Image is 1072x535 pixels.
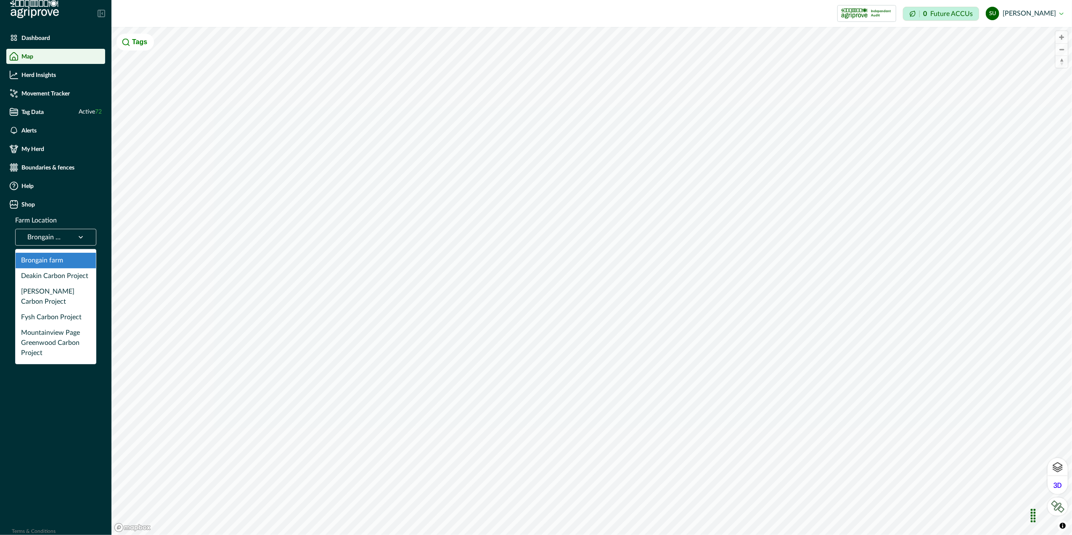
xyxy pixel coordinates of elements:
[114,523,151,532] a: Mapbox logo
[6,178,105,193] a: Help
[116,34,154,50] button: Tags
[930,11,973,17] p: Future ACCUs
[841,7,868,20] img: certification logo
[986,3,1064,24] button: stuart upton[PERSON_NAME]
[1056,44,1068,56] span: Zoom out
[95,109,102,115] span: 72
[923,11,927,17] p: 0
[6,123,105,138] a: Alerts
[1056,31,1068,43] button: Zoom in
[6,49,105,64] a: Map
[837,5,896,22] button: certification logoIndependent Audit
[1056,56,1068,68] span: Reset bearing to north
[21,164,74,171] p: Boundaries & fences
[21,53,33,60] p: Map
[16,253,96,268] div: Brongain farm
[16,268,96,284] div: Deakin Carbon Project
[6,67,105,82] a: Herd Insights
[6,160,105,175] a: Boundaries & fences
[6,104,105,119] a: Tag DataActive72
[21,146,44,152] p: My Herd
[21,109,44,115] p: Tag Data
[21,90,70,97] p: Movement Tracker
[21,72,56,78] p: Herd Insights
[6,197,105,212] a: Shop
[6,30,105,45] a: Dashboard
[21,127,37,134] p: Alerts
[1056,43,1068,56] button: Zoom out
[16,284,96,310] div: [PERSON_NAME] Carbon Project
[15,215,57,225] p: Farm Location
[6,141,105,156] a: My Herd
[16,325,96,360] div: Mountainview Page Greenwood Carbon Project
[12,529,56,534] a: Terms & Conditions
[21,183,34,189] p: Help
[21,34,50,41] p: Dashboard
[111,27,1072,535] canvas: Map
[21,201,35,208] p: Shop
[16,309,96,325] div: Fysh Carbon Project
[1027,503,1040,528] div: Drag
[1030,495,1072,535] iframe: Chat Widget
[79,108,102,117] span: Active
[6,86,105,101] a: Movement Tracker
[871,9,892,18] p: Independent Audit
[1056,56,1068,68] button: Reset bearing to north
